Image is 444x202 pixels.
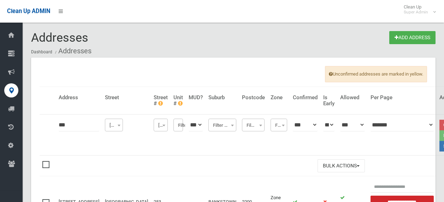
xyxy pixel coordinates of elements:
[271,119,287,131] span: Filter Zone
[155,120,166,130] span: Filter Street #
[389,31,436,44] a: Add Address
[105,95,148,101] h4: Street
[371,95,434,101] h4: Per Page
[154,119,168,131] span: Filter Street #
[189,95,203,101] h4: MUD?
[293,95,318,101] h4: Confirmed
[340,95,365,101] h4: Allowed
[242,95,265,101] h4: Postcode
[272,120,285,130] span: Filter Zone
[400,4,435,15] span: Clean Up
[7,8,50,14] span: Clean Up ADMIN
[59,95,99,101] h4: Address
[271,95,287,101] h4: Zone
[105,119,123,131] span: Northam Avenue (BANKSTOWN)
[208,95,236,101] h4: Suburb
[107,120,121,130] span: Northam Avenue (BANKSTOWN)
[244,120,263,130] span: Filter Postcode
[31,30,88,44] span: Addresses
[318,159,365,172] button: Bulk Actions
[210,120,235,130] span: Filter Suburb
[31,49,52,54] a: Dashboard
[154,95,168,106] h4: Street #
[173,95,183,106] h4: Unit #
[404,10,428,15] small: Super Admin
[242,119,265,131] span: Filter Postcode
[208,119,236,131] span: Filter Suburb
[173,119,183,131] span: Filter Unit #
[325,66,427,82] span: Unconfirmed addresses are marked in yellow.
[53,44,91,58] li: Addresses
[323,95,335,106] h4: Is Early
